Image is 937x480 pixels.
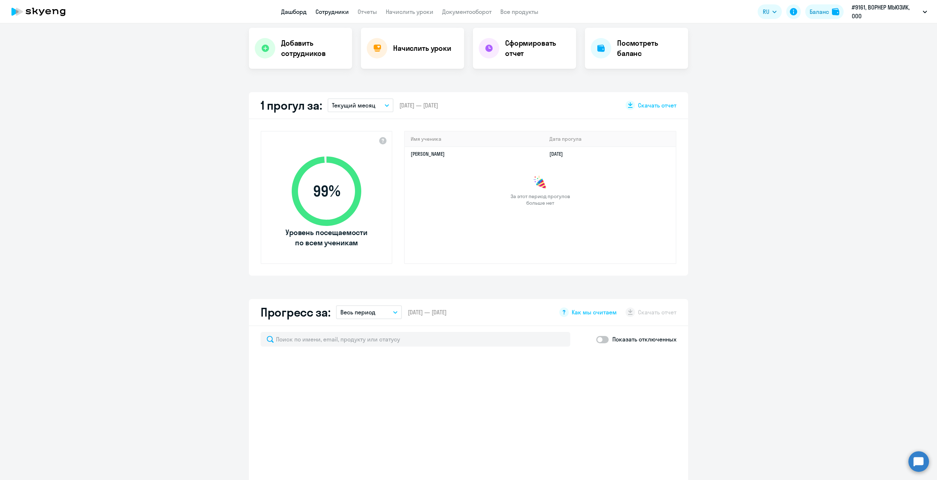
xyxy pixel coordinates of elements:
a: [PERSON_NAME] [411,151,445,157]
a: Документооборот [442,8,492,15]
h2: 1 прогул за: [261,98,322,113]
p: Показать отключенных [612,335,676,344]
h4: Сформировать отчет [505,38,570,58]
a: Отчеты [358,8,377,15]
span: 99 % [284,182,369,200]
button: Весь период [336,305,402,319]
p: #9161, ВОРНЕР МЬЮЗИК, ООО [852,3,920,20]
a: Дашборд [281,8,307,15]
input: Поиск по имени, email, продукту или статусу [261,332,570,347]
span: Скачать отчет [638,101,676,109]
img: balance [832,8,839,15]
th: Имя ученика [405,132,544,147]
span: RU [763,7,769,16]
p: Весь период [340,308,376,317]
button: #9161, ВОРНЕР МЬЮЗИК, ООО [848,3,931,20]
span: За этот период прогулов больше нет [509,193,571,206]
a: Начислить уроки [386,8,433,15]
p: Текущий месяц [332,101,376,110]
h4: Начислить уроки [393,43,451,53]
span: Уровень посещаемости по всем ученикам [284,227,369,248]
span: [DATE] — [DATE] [408,308,447,316]
a: Сотрудники [316,8,349,15]
img: congrats [533,175,548,190]
button: Текущий месяц [328,98,393,112]
div: Баланс [810,7,829,16]
h2: Прогресс за: [261,305,330,320]
span: [DATE] — [DATE] [399,101,438,109]
a: Все продукты [500,8,538,15]
th: Дата прогула [544,132,676,147]
h4: Добавить сотрудников [281,38,346,58]
span: Как мы считаем [572,308,617,316]
a: [DATE] [549,151,569,157]
h4: Посмотреть баланс [617,38,682,58]
button: RU [758,4,782,19]
button: Балансbalance [805,4,844,19]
